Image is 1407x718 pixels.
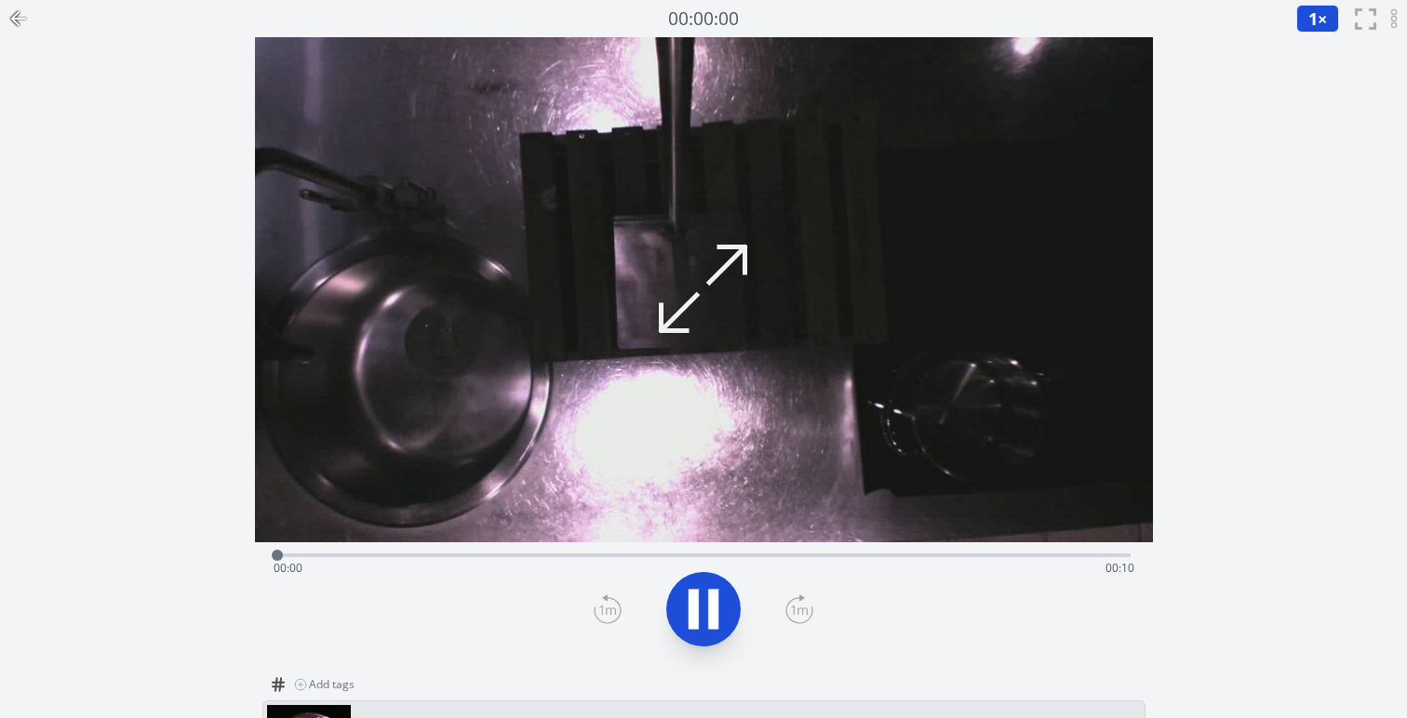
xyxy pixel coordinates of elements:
[287,670,362,699] button: Add tags
[1308,7,1318,30] span: 1
[1105,560,1134,576] span: 00:10
[1296,5,1339,33] button: 1×
[668,6,739,33] a: 00:00:00
[309,677,355,692] span: Add tags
